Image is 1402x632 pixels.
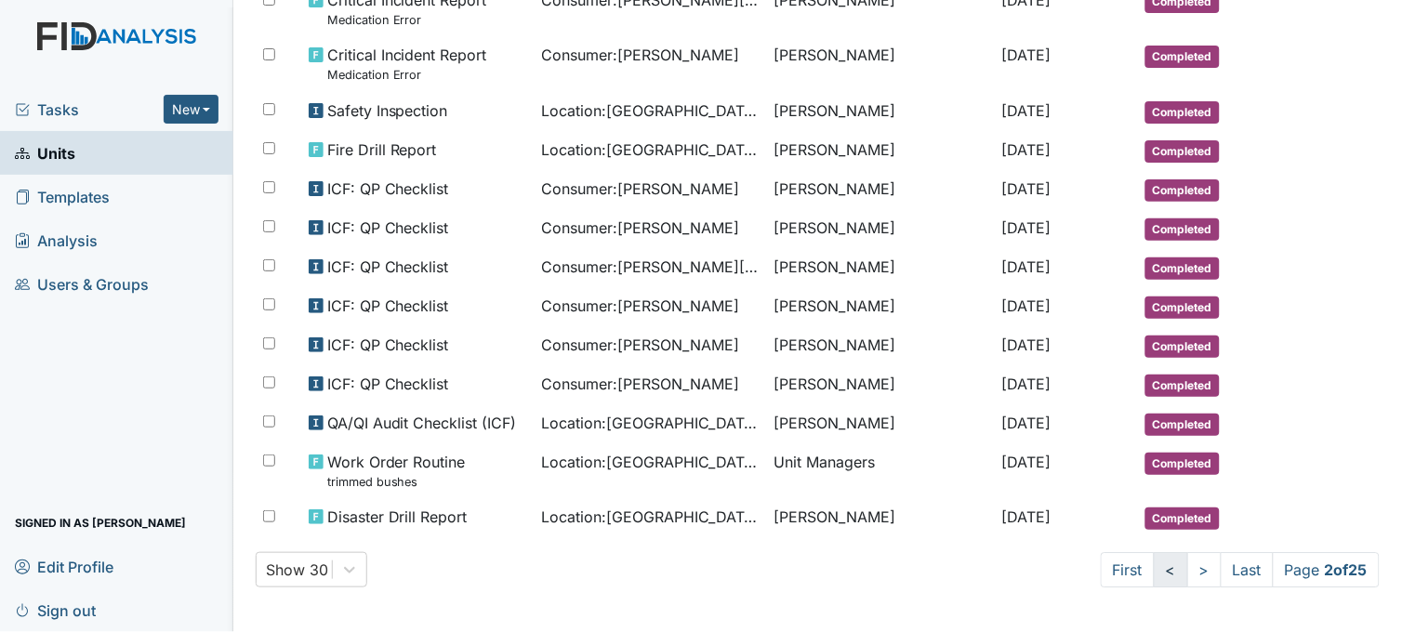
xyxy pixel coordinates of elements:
[767,443,995,498] td: Unit Managers
[541,217,739,239] span: Consumer : [PERSON_NAME]
[1145,336,1220,358] span: Completed
[1145,507,1220,530] span: Completed
[327,99,448,122] span: Safety Inspection
[15,138,75,167] span: Units
[767,131,995,170] td: [PERSON_NAME]
[541,506,759,528] span: Location : [GEOGRAPHIC_DATA]
[1002,179,1051,198] span: [DATE]
[266,559,328,581] div: Show 30
[767,365,995,404] td: [PERSON_NAME]
[1145,453,1220,475] span: Completed
[15,596,96,625] span: Sign out
[767,36,995,91] td: [PERSON_NAME]
[541,44,739,66] span: Consumer : [PERSON_NAME]
[1002,414,1051,432] span: [DATE]
[15,182,110,211] span: Templates
[1187,552,1222,587] a: >
[767,498,995,537] td: [PERSON_NAME]
[1273,552,1380,587] span: Page
[327,11,487,29] small: Medication Error
[1145,375,1220,397] span: Completed
[327,412,517,434] span: QA/QI Audit Checklist (ICF)
[327,506,468,528] span: Disaster Drill Report
[1145,140,1220,163] span: Completed
[15,226,98,255] span: Analysis
[541,373,739,395] span: Consumer : [PERSON_NAME]
[15,508,186,537] span: Signed in as [PERSON_NAME]
[541,334,739,356] span: Consumer : [PERSON_NAME]
[327,217,449,239] span: ICF: QP Checklist
[541,256,759,278] span: Consumer : [PERSON_NAME][GEOGRAPHIC_DATA]
[327,473,466,491] small: trimmed bushes
[1101,552,1155,587] a: First
[767,209,995,248] td: [PERSON_NAME]
[327,178,449,200] span: ICF: QP Checklist
[1002,257,1051,276] span: [DATE]
[327,66,487,84] small: Medication Error
[767,404,995,443] td: [PERSON_NAME]
[767,170,995,209] td: [PERSON_NAME]
[1145,257,1220,280] span: Completed
[1145,414,1220,436] span: Completed
[541,178,739,200] span: Consumer : [PERSON_NAME]
[767,326,995,365] td: [PERSON_NAME]
[767,92,995,131] td: [PERSON_NAME]
[1002,507,1051,526] span: [DATE]
[327,44,487,84] span: Critical Incident Report Medication Error
[767,287,995,326] td: [PERSON_NAME]
[1325,560,1368,579] strong: 2 of 25
[164,95,219,124] button: New
[1002,101,1051,120] span: [DATE]
[1002,140,1051,159] span: [DATE]
[1101,552,1380,587] nav: task-pagination
[327,295,449,317] span: ICF: QP Checklist
[1145,179,1220,202] span: Completed
[1002,218,1051,237] span: [DATE]
[1002,375,1051,393] span: [DATE]
[541,99,759,122] span: Location : [GEOGRAPHIC_DATA]
[1002,296,1051,315] span: [DATE]
[327,373,449,395] span: ICF: QP Checklist
[1145,218,1220,241] span: Completed
[1154,552,1188,587] a: <
[541,295,739,317] span: Consumer : [PERSON_NAME]
[15,270,149,298] span: Users & Groups
[1145,101,1220,124] span: Completed
[1145,46,1220,68] span: Completed
[1002,453,1051,471] span: [DATE]
[15,99,164,121] a: Tasks
[327,334,449,356] span: ICF: QP Checklist
[1221,552,1274,587] a: Last
[541,138,759,161] span: Location : [GEOGRAPHIC_DATA]
[1002,336,1051,354] span: [DATE]
[1002,46,1051,64] span: [DATE]
[541,451,759,473] span: Location : [GEOGRAPHIC_DATA]
[327,451,466,491] span: Work Order Routine trimmed bushes
[767,248,995,287] td: [PERSON_NAME]
[327,256,449,278] span: ICF: QP Checklist
[541,412,759,434] span: Location : [GEOGRAPHIC_DATA]
[15,552,113,581] span: Edit Profile
[1145,296,1220,319] span: Completed
[327,138,437,161] span: Fire Drill Report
